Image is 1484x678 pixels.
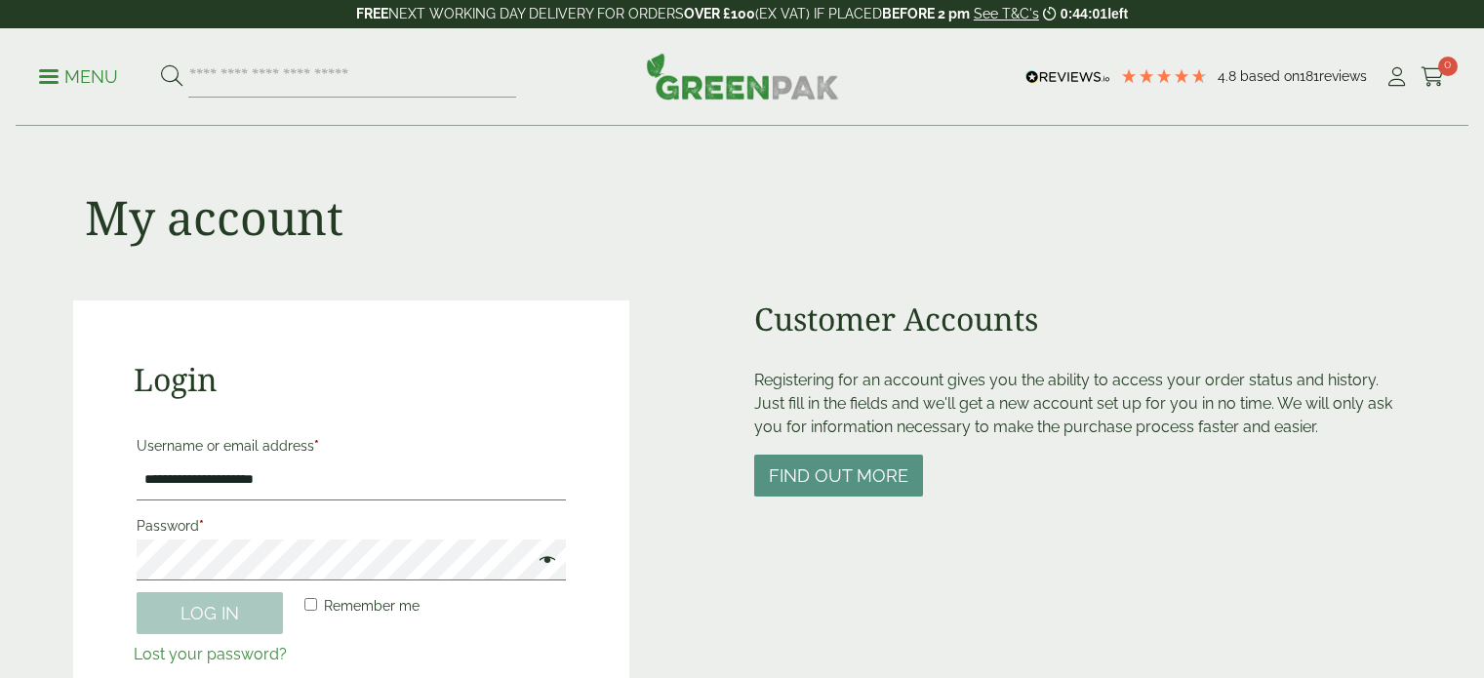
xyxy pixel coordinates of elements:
a: Lost your password? [134,645,287,663]
strong: OVER £100 [684,6,755,21]
i: My Account [1384,67,1409,87]
button: Log in [137,592,283,634]
a: Find out more [754,467,923,486]
span: reviews [1319,68,1367,84]
label: Password [137,512,567,539]
span: 0 [1438,57,1458,76]
strong: FREE [356,6,388,21]
h2: Customer Accounts [754,300,1411,338]
span: Remember me [324,598,420,614]
img: GreenPak Supplies [646,53,839,100]
img: REVIEWS.io [1025,70,1110,84]
span: 4.8 [1218,68,1240,84]
a: See T&C's [974,6,1039,21]
label: Username or email address [137,432,567,459]
h1: My account [85,189,343,246]
p: Menu [39,65,118,89]
h2: Login [134,361,570,398]
span: 0:44:01 [1061,6,1107,21]
strong: BEFORE 2 pm [882,6,970,21]
span: Based on [1240,68,1300,84]
span: 181 [1300,68,1319,84]
a: 0 [1421,62,1445,92]
span: left [1107,6,1128,21]
p: Registering for an account gives you the ability to access your order status and history. Just fi... [754,369,1411,439]
button: Find out more [754,455,923,497]
div: 4.78 Stars [1120,67,1208,85]
input: Remember me [304,598,317,611]
a: Menu [39,65,118,85]
i: Cart [1421,67,1445,87]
